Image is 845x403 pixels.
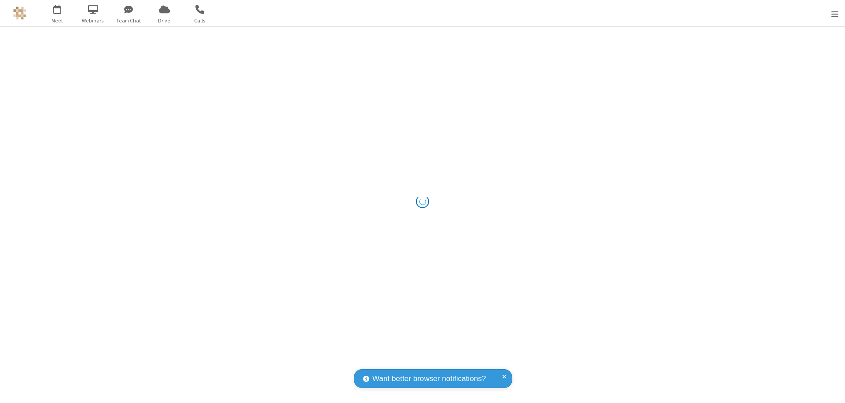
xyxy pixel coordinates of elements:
[112,17,145,25] span: Team Chat
[13,7,26,20] img: QA Selenium DO NOT DELETE OR CHANGE
[184,17,217,25] span: Calls
[77,17,110,25] span: Webinars
[372,373,486,385] span: Want better browser notifications?
[148,17,181,25] span: Drive
[41,17,74,25] span: Meet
